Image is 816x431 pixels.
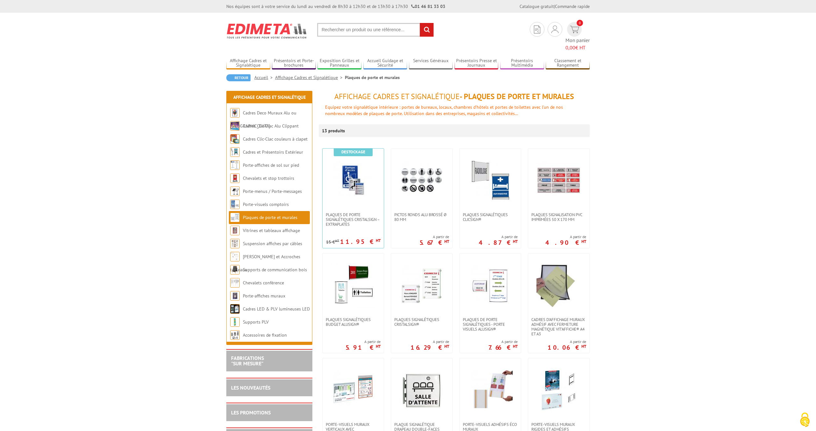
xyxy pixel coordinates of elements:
p: 11.95 € [340,240,381,244]
a: Cadres LED & PLV lumineuses LED [243,306,310,312]
li: Plaques de porte et murales [345,74,400,81]
span: € HT [565,44,590,51]
span: Plaques de porte signalétiques CristalSign – extraplates [326,212,381,227]
a: Cadres Clic-Clac Alu Clippant [243,123,299,129]
span: A partir de [548,339,586,344]
sup: HT [376,344,381,349]
a: Services Généraux [409,58,453,69]
sup: HT [513,344,518,349]
span: A partir de [545,234,586,239]
a: LES PROMOTIONS [231,409,271,416]
img: Cadres LED & PLV lumineuses LED [230,304,240,314]
a: Classement et Rangement [546,58,590,69]
p: 15 € [326,240,339,245]
img: Chevalets conférence [230,278,240,288]
a: Cadres Deco Muraux Alu ou [GEOGRAPHIC_DATA] [230,110,296,129]
b: Destockage [341,149,365,155]
span: A partir de [346,339,381,344]
button: Cookies (fenêtre modale) [794,409,816,431]
img: Supports PLV [230,317,240,327]
p: 5.67 € [419,241,449,245]
span: 0 [577,20,583,26]
span: A partir de [488,339,518,344]
span: Plaques de porte signalétiques - Porte Visuels AluSign® [463,317,518,332]
a: Plaques Signalétiques Budget AluSign® [323,317,384,327]
img: Plaques signalétiques CristalSign® [399,263,444,308]
a: Présentoirs Multimédia [500,58,544,69]
p: 13 produits [322,124,346,137]
sup: HT [335,238,339,243]
img: Porte-visuels muraux verticaux avec perforations portrait ou paysage [331,368,375,413]
img: Cadres et Présentoirs Extérieur [230,147,240,157]
a: Plaques signalétiques ClicSign® [460,212,521,222]
span: Affichage Cadres et Signalétique [334,91,460,101]
a: Accueil [254,75,275,80]
a: Affichage Cadres et Signalétique [233,94,306,100]
span: Plaques Signalétiques Budget AluSign® [326,317,381,327]
span: Plaques signalétiques CristalSign® [394,317,449,327]
span: A partir de [479,234,518,239]
a: Plaques signalisation PVC imprimées 50 x 170 mm [528,212,589,222]
a: Affichage Cadres et Signalétique [226,58,270,69]
span: A partir de [419,234,449,239]
img: Porte-visuels adhésifs éco muraux [468,368,513,413]
span: Pictos ronds alu brossé Ø 80 mm [394,212,449,222]
img: Cimaises et Accroches tableaux [230,252,240,261]
a: Accessoires de fixation [243,332,287,338]
a: devis rapide 0 Mon panier 0,00€ HT [565,22,590,51]
img: Plaques de porte signalétiques CristalSign – extraplates [331,158,375,203]
img: Suspension affiches par câbles [230,239,240,248]
a: Plaques de porte signalétiques CristalSign – extraplates [323,212,384,227]
span: Mon panier [565,37,590,51]
a: FABRICATIONS"Sur Mesure" [231,355,264,367]
p: 4.90 € [545,241,586,245]
img: Pictos ronds alu brossé Ø 80 mm [399,158,444,203]
a: Cadres Clic-Clac couleurs à clapet [243,136,308,142]
img: Plaques Signalétiques Budget AluSign® [331,263,375,308]
a: Cadres et Présentoirs Extérieur [243,149,303,155]
img: Vitrines et tableaux affichage [230,226,240,235]
img: Edimeta [226,19,308,43]
span: Cadres d’affichage muraux adhésif avec fermeture magnétique VIT’AFFICHE® A4 et A3 [531,317,586,336]
sup: HT [581,344,586,349]
span: 0,00 [565,44,575,51]
a: Chevalets et stop trottoirs [243,175,294,181]
img: Porte-affiches muraux [230,291,240,301]
img: Plaques signalisation PVC imprimées 50 x 170 mm [536,158,581,203]
sup: HT [444,344,449,349]
img: Porte-menus / Porte-messages [230,186,240,196]
a: [PERSON_NAME] et Accroches tableaux [230,254,300,273]
img: Chevalets et stop trottoirs [230,173,240,183]
p: 16.29 € [411,346,449,349]
p: 7.66 € [488,346,518,349]
input: rechercher [420,23,433,37]
a: Présentoirs Presse et Journaux [455,58,499,69]
p: 4.87 € [479,241,518,245]
a: Suspension affiches par câbles [243,241,302,246]
a: Chevalets conférence [243,280,284,286]
span: Plaques signalisation PVC imprimées 50 x 170 mm [531,212,586,222]
a: LES NOUVEAUTÉS [231,384,270,391]
img: Porte-visuels muraux rigides et adhésifs [536,368,581,413]
p: 10.06 € [548,346,586,349]
h1: - Plaques de porte et murales [319,92,590,101]
a: Porte-affiches de sol sur pied [243,162,299,168]
a: Présentoirs et Porte-brochures [272,58,316,69]
img: Porte-visuels comptoirs [230,200,240,209]
img: devis rapide [551,26,558,33]
a: Cadres d’affichage muraux adhésif avec fermeture magnétique VIT’AFFICHE® A4 et A3 [528,317,589,336]
img: Cadres Clic-Clac couleurs à clapet [230,134,240,144]
img: devis rapide [534,26,540,33]
a: Plaques de porte signalétiques - Porte Visuels AluSign® [460,317,521,332]
font: Equipez votre signalétique intérieure : portes de bureaux, locaux, chambres d'hôtels et portes de... [325,104,563,116]
img: PLAQUE SIGNALÉTIQUE DRAPEAU DOUBLE-FACES ALUSIGN® [399,368,444,413]
a: Exposition Grilles et Panneaux [317,58,361,69]
a: Porte-affiches muraux [243,293,285,299]
sup: HT [513,239,518,244]
img: Plaques signalétiques ClicSign® [468,158,513,203]
a: Porte-visuels comptoirs [243,201,289,207]
img: devis rapide [570,26,579,33]
input: Rechercher un produit ou une référence... [317,23,434,37]
a: Retour [226,74,251,81]
a: Commande rapide [555,4,590,9]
